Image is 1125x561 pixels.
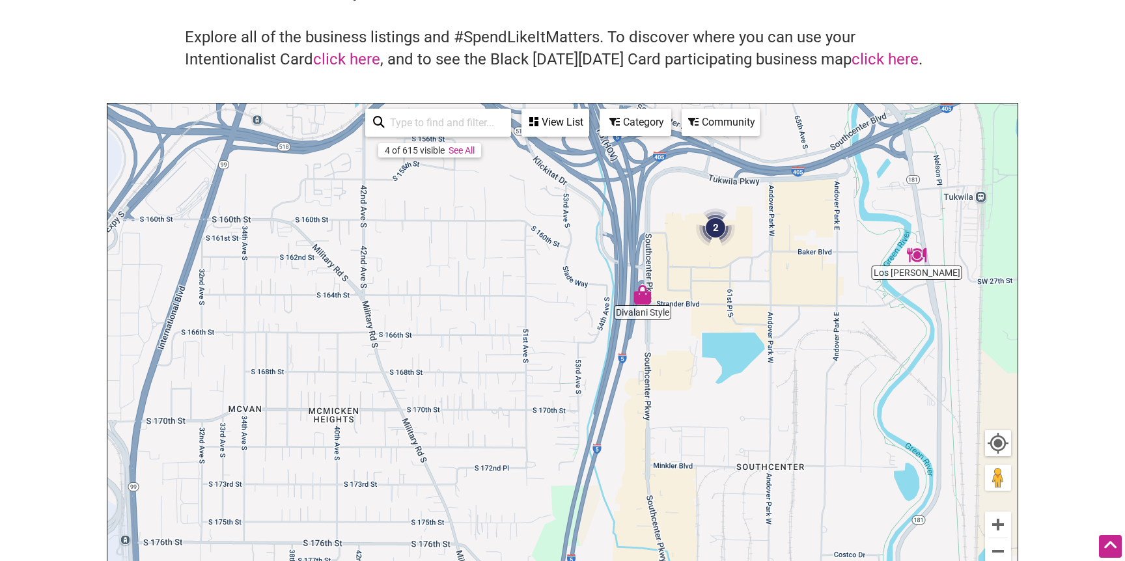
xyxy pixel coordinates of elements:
div: Filter by Community [682,109,760,136]
div: Category [601,110,670,135]
div: Scroll Back to Top [1099,535,1122,558]
a: click here [852,50,919,68]
a: See All [449,145,475,156]
h4: Explore all of the business listings and #SpendLikeItMatters. To discover where you can use your ... [185,27,940,70]
div: See a list of the visible businesses [521,109,589,137]
a: click here [313,50,380,68]
button: Your Location [985,430,1011,456]
div: Community [683,110,758,135]
input: Type to find and filter... [385,110,503,135]
button: Zoom in [985,512,1011,538]
div: Type to search and filter [365,109,511,137]
div: 4 of 615 visible [385,145,445,156]
div: Filter by category [600,109,671,136]
div: Divalani Style [633,285,652,305]
div: View List [523,110,588,135]
button: Drag Pegman onto the map to open Street View [985,465,1011,491]
div: Los Bigotes de Villa [907,245,926,265]
div: 2 [696,208,735,247]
